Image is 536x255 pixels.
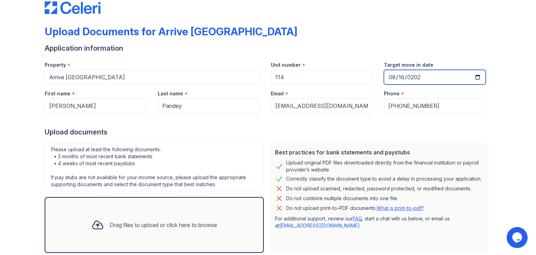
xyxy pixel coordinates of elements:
[45,143,264,191] div: Please upload at least the following documents: • 3 months of most recent bank statements • 4 wee...
[286,194,398,203] div: Do not combine multiple documents into one file.
[45,61,66,68] label: Property
[286,159,483,173] div: Upload original PDF files downloaded directly from the financial institution or payroll provider’...
[286,184,471,193] div: Do not upload scanned, redacted, password protected, or modified documents.
[271,90,284,97] label: Email
[279,223,360,228] a: [EMAIL_ADDRESS][DOMAIN_NAME]
[158,90,183,97] label: Last name
[110,221,217,229] div: Drag files to upload or click here to browse
[45,43,491,53] div: Application information
[45,25,297,38] div: Upload Documents for Arrive [GEOGRAPHIC_DATA]
[384,61,433,68] label: Target move in date
[271,61,301,68] label: Unit number
[353,216,362,221] a: FAQ
[45,90,70,97] label: First name
[275,148,483,156] div: Best practices for bank statements and paystubs
[286,175,482,183] div: Correctly classify the document type to avoid a delay in processing your application.
[507,227,529,248] iframe: chat widget
[275,215,483,229] p: For additional support, review our , start a chat with us below, or email us at
[377,205,424,211] a: What is print-to-pdf?
[286,205,424,212] p: Do not upload print-to-PDF documents.
[45,1,100,14] img: CE_Logo_Blue-a8612792a0a2168367f1c8372b55b34899dd931a85d93a1a3d3e32e68fde9ad4.png
[384,90,400,97] label: Phone
[45,127,491,137] div: Upload documents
